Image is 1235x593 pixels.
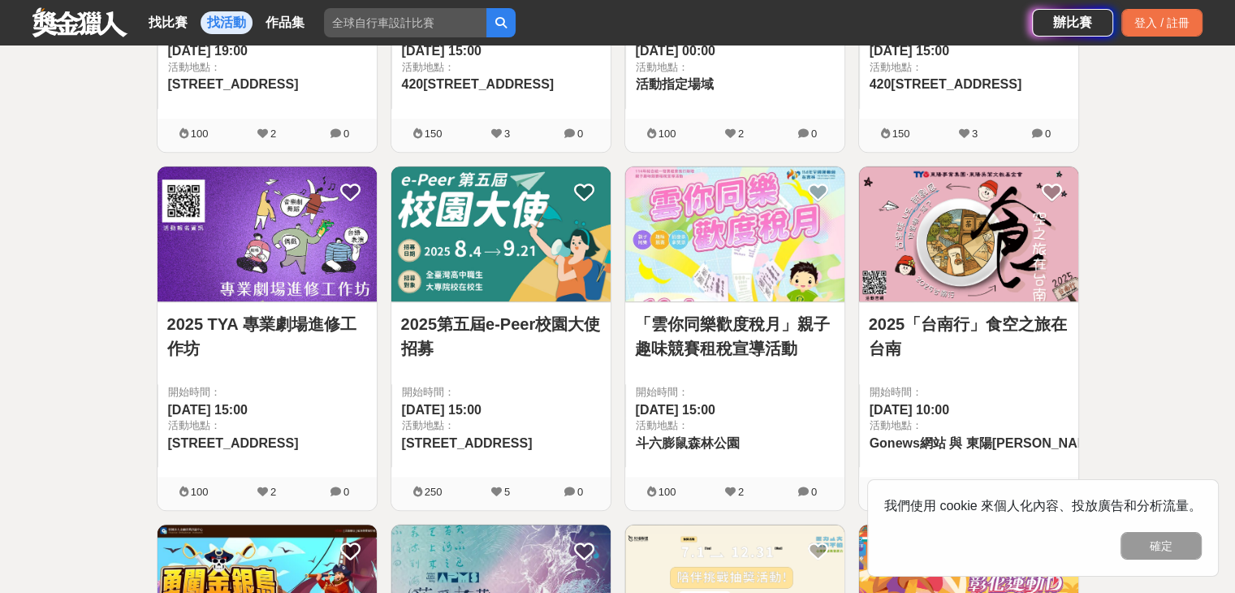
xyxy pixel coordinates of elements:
[402,436,533,450] span: [STREET_ADDRESS]
[577,128,583,140] span: 0
[738,128,744,140] span: 2
[168,418,367,434] span: 活動地點：
[659,486,676,498] span: 100
[142,11,194,34] a: 找比賽
[168,77,299,91] span: [STREET_ADDRESS]
[402,44,481,58] span: [DATE] 15:00
[636,384,835,400] span: 開始時間：
[635,312,835,361] a: 「雲你同樂歡度稅月」親子趣味競賽租稅宣導活動
[972,128,978,140] span: 3
[168,59,367,76] span: 活動地點：
[168,436,299,450] span: [STREET_ADDRESS]
[811,486,817,498] span: 0
[1032,9,1113,37] a: 辦比賽
[869,312,1069,361] a: 2025「台南行」食空之旅在台南
[870,418,1192,434] span: 活動地點：
[1045,128,1051,140] span: 0
[1121,532,1202,560] button: 確定
[425,128,443,140] span: 150
[884,499,1202,513] span: 我們使用 cookie 來個人化內容、投放廣告和分析流量。
[636,403,715,417] span: [DATE] 15:00
[270,486,276,498] span: 2
[259,11,311,34] a: 作品集
[158,167,377,303] a: Cover Image
[168,44,248,58] span: [DATE] 19:00
[324,8,486,37] input: 全球自行車設計比賽
[636,418,835,434] span: 活動地點：
[168,384,367,400] span: 開始時間：
[870,403,949,417] span: [DATE] 10:00
[191,486,209,498] span: 100
[859,167,1078,302] img: Cover Image
[201,11,253,34] a: 找活動
[636,436,740,450] span: 斗六膨鼠森林公園
[636,44,715,58] span: [DATE] 00:00
[167,312,367,361] a: 2025 TYA 專業劇場進修工作坊
[158,167,377,302] img: Cover Image
[870,77,1022,91] span: 420[STREET_ADDRESS]
[1121,9,1203,37] div: 登入 / 註冊
[504,486,510,498] span: 5
[391,167,611,303] a: Cover Image
[859,167,1078,303] a: Cover Image
[892,128,910,140] span: 150
[870,59,1069,76] span: 活動地點：
[659,128,676,140] span: 100
[425,486,443,498] span: 250
[191,128,209,140] span: 100
[577,486,583,498] span: 0
[402,403,481,417] span: [DATE] 15:00
[636,59,835,76] span: 活動地點：
[270,128,276,140] span: 2
[625,167,844,303] a: Cover Image
[402,418,601,434] span: 活動地點：
[636,77,714,91] span: 活動指定場域
[870,436,1192,450] span: Gonews網站 與 東陽[PERSON_NAME]文教基金會粉專
[402,384,601,400] span: 開始時間：
[168,403,248,417] span: [DATE] 15:00
[625,167,844,302] img: Cover Image
[343,128,349,140] span: 0
[870,384,1069,400] span: 開始時間：
[401,312,601,361] a: 2025第五屆e-Peer校園大使招募
[738,486,744,498] span: 2
[402,77,555,91] span: 420[STREET_ADDRESS]
[811,128,817,140] span: 0
[870,44,949,58] span: [DATE] 15:00
[504,128,510,140] span: 3
[391,167,611,302] img: Cover Image
[343,486,349,498] span: 0
[402,59,601,76] span: 活動地點：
